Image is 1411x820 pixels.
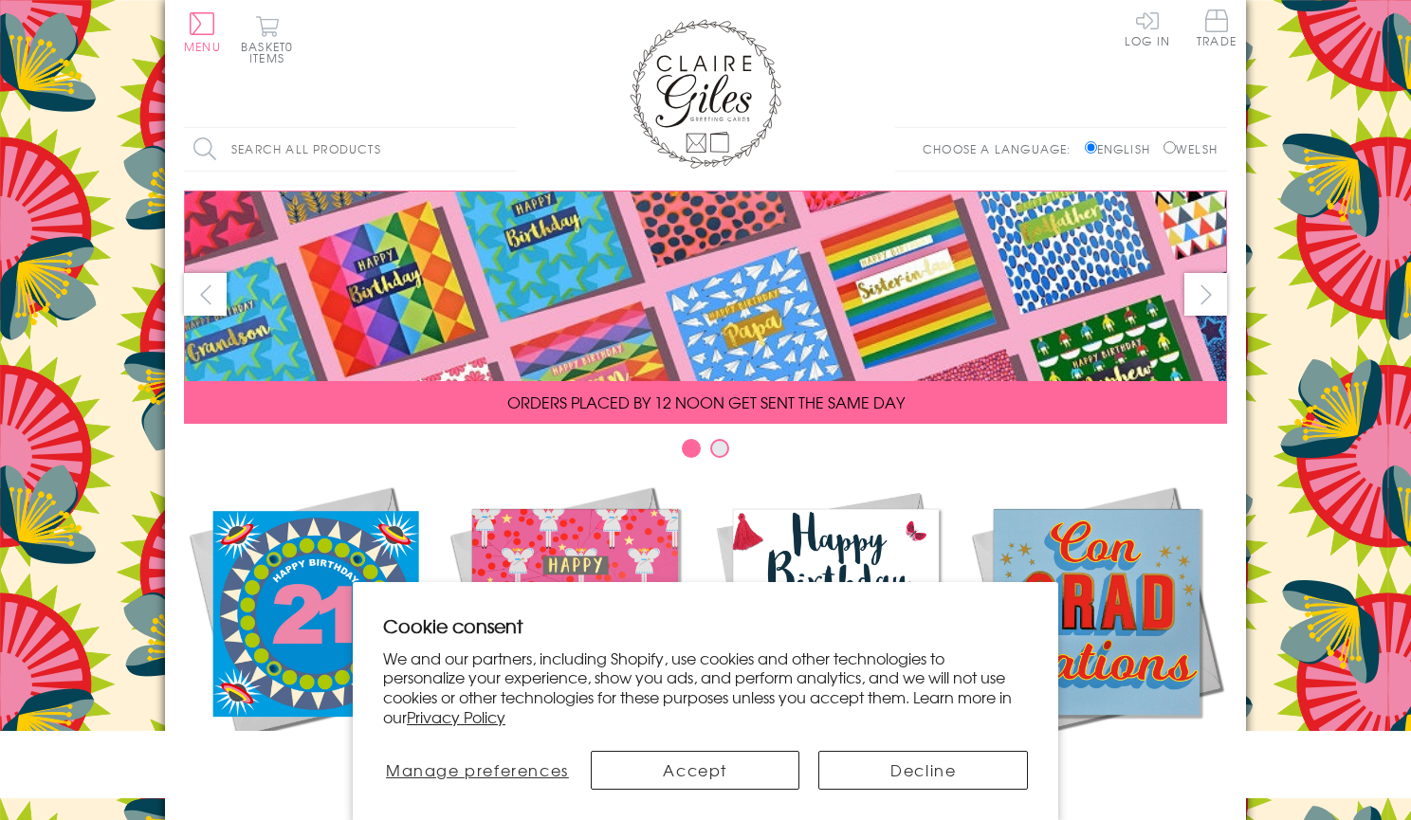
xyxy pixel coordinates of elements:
span: 0 items [249,38,293,66]
a: Birthdays [705,482,966,779]
button: Decline [818,751,1028,790]
button: next [1184,273,1227,316]
h2: Cookie consent [383,612,1028,639]
button: Accept [591,751,800,790]
img: Claire Giles Greetings Cards [630,19,781,169]
a: Academic [966,482,1227,779]
div: Carousel Pagination [184,438,1227,467]
span: Trade [1197,9,1237,46]
button: Manage preferences [383,751,572,790]
span: Menu [184,38,221,55]
a: Trade [1197,9,1237,50]
a: Christmas [445,482,705,779]
button: Menu [184,12,221,52]
span: Manage preferences [386,758,569,781]
p: Choose a language: [923,140,1081,157]
button: Basket0 items [241,15,293,64]
label: Welsh [1164,140,1218,157]
input: Search all products [184,128,516,171]
p: We and our partners, including Shopify, use cookies and other technologies to personalize your ex... [383,648,1028,727]
input: Search [497,128,516,171]
input: English [1085,141,1097,154]
a: Privacy Policy [407,705,505,728]
a: Log In [1125,9,1170,46]
label: English [1085,140,1160,157]
a: New Releases [184,482,445,779]
input: Welsh [1164,141,1176,154]
button: prev [184,273,227,316]
button: Carousel Page 1 (Current Slide) [682,439,701,458]
button: Carousel Page 2 [710,439,729,458]
span: ORDERS PLACED BY 12 NOON GET SENT THE SAME DAY [507,391,905,413]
